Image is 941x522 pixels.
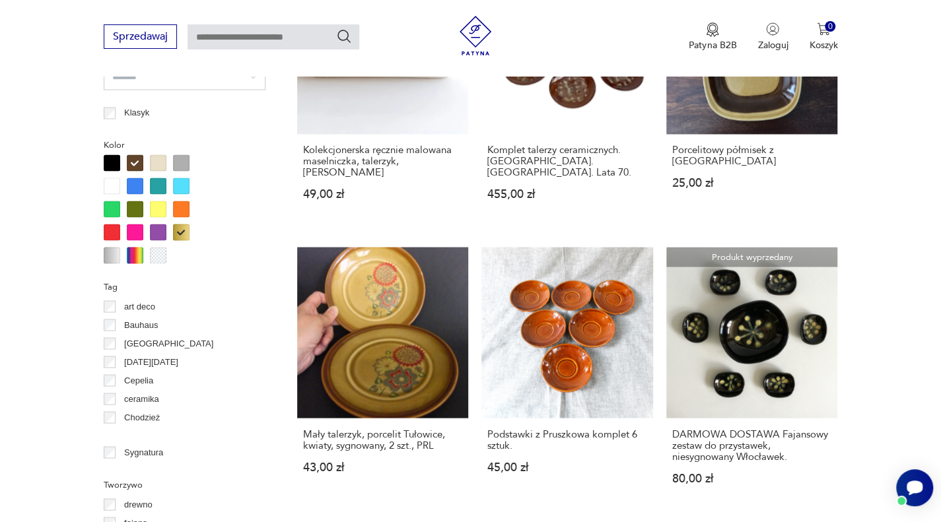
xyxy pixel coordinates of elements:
[766,22,779,36] img: Ikonka użytkownika
[456,16,495,55] img: Patyna - sklep z meblami i dekoracjami vintage
[757,22,788,51] button: Zaloguj
[303,145,463,178] h3: Kolekcjonerska ręcznie malowana maselniczka, talerzyk, [PERSON_NAME]
[124,410,160,424] p: Chodzież
[487,428,647,451] h3: Podstawki z Pruszkowa komplet 6 sztuk.
[481,247,653,510] a: Podstawki z Pruszkowa komplet 6 sztuk.Podstawki z Pruszkowa komplet 6 sztuk.45,00 zł
[336,28,352,44] button: Szukaj
[672,428,832,462] h3: DARMOWA DOSTAWA Fajansowy zestaw do przystawek, niesygnowany Włocławek.
[124,106,149,120] p: Klasyk
[124,373,153,387] p: Cepelia
[104,33,177,42] a: Sprzedawaj
[757,39,788,51] p: Zaloguj
[124,336,213,350] p: [GEOGRAPHIC_DATA]
[104,138,265,152] p: Kolor
[706,22,719,37] img: Ikona medalu
[672,145,832,167] h3: Porcelitowy półmisek z [GEOGRAPHIC_DATA]
[124,317,158,332] p: Bauhaus
[124,299,155,313] p: art deco
[487,461,647,473] p: 45,00 zł
[303,189,463,200] p: 49,00 zł
[672,178,832,189] p: 25,00 zł
[124,445,163,459] p: Sygnatura
[825,21,836,32] div: 0
[104,24,177,49] button: Sprzedawaj
[297,247,469,510] a: Mały talerzyk, porcelit Tułowice, kwiaty, sygnowany, 2 szt., PRLMały talerzyk, porcelit Tułowice,...
[809,22,837,51] button: 0Koszyk
[487,189,647,200] p: 455,00 zł
[689,22,736,51] button: Patyna B2B
[896,469,933,506] iframe: Smartsupp widget button
[817,22,830,36] img: Ikona koszyka
[303,461,463,473] p: 43,00 zł
[104,477,265,492] p: Tworzywo
[124,391,159,406] p: ceramika
[672,473,832,484] p: 80,00 zł
[124,428,157,443] p: Ćmielów
[487,145,647,178] h3: Komplet talerzy ceramicznych. [GEOGRAPHIC_DATA]. [GEOGRAPHIC_DATA]. Lata 70.
[104,279,265,294] p: Tag
[666,247,838,510] a: Produkt wyprzedanyDARMOWA DOSTAWA Fajansowy zestaw do przystawek, niesygnowany Włocławek.DARMOWA ...
[809,39,837,51] p: Koszyk
[124,354,178,369] p: [DATE][DATE]
[689,39,736,51] p: Patyna B2B
[303,428,463,451] h3: Mały talerzyk, porcelit Tułowice, kwiaty, sygnowany, 2 szt., PRL
[689,22,736,51] a: Ikona medaluPatyna B2B
[124,497,153,511] p: drewno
